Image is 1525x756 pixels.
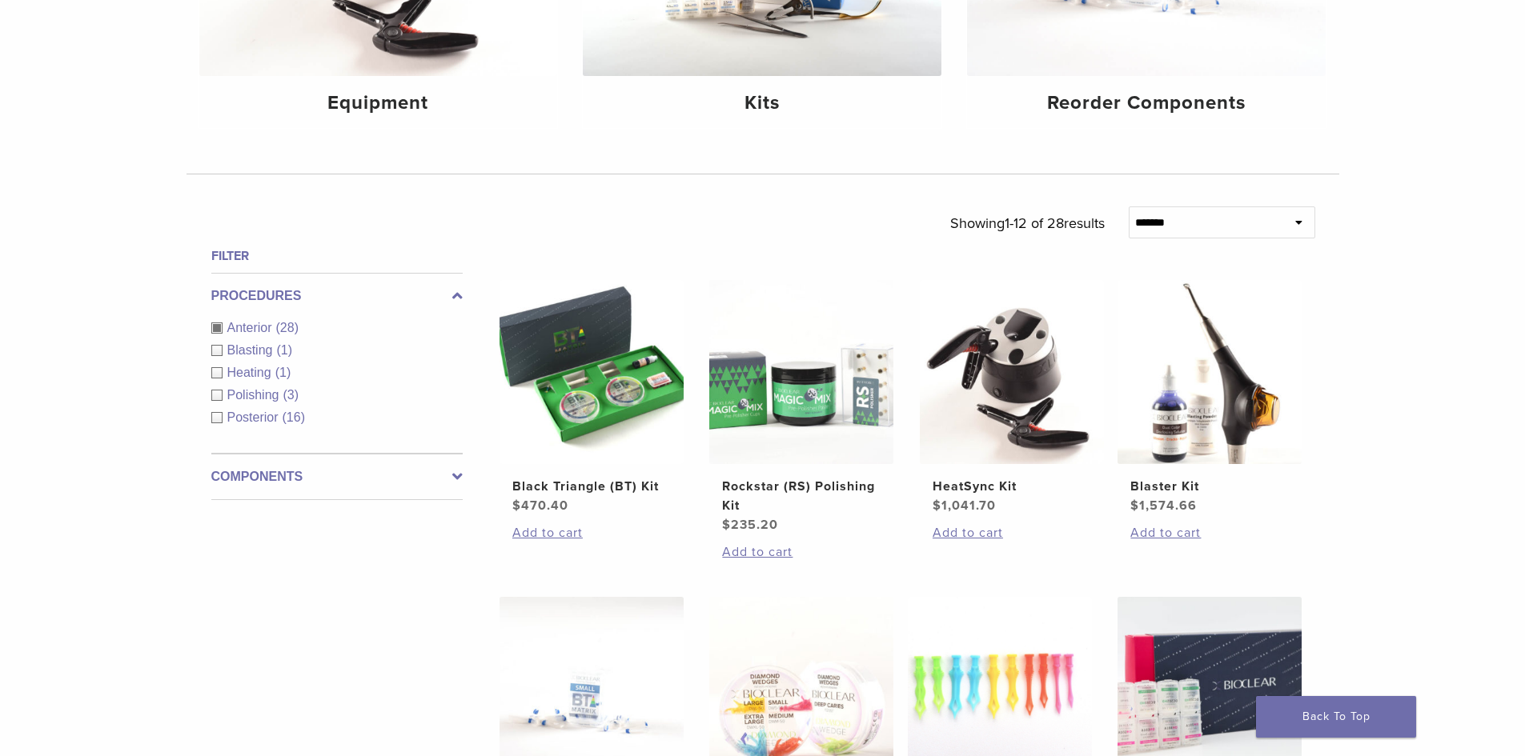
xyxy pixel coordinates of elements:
[596,89,929,118] h4: Kits
[933,477,1091,496] h2: HeatSync Kit
[708,280,895,534] a: Rockstar (RS) Polishing KitRockstar (RS) Polishing Kit $235.20
[276,343,292,357] span: (1)
[227,366,275,379] span: Heating
[512,523,671,542] a: Add to cart: “Black Triangle (BT) Kit”
[227,321,276,334] span: Anterior
[211,467,463,486] label: Components
[1005,214,1064,232] span: 1-12 of 28
[1256,696,1416,738] a: Back To Top
[499,280,685,515] a: Black Triangle (BT) KitBlack Triangle (BT) Kit $470.40
[722,542,881,562] a: Add to cart: “Rockstar (RS) Polishing Kit”
[512,498,568,514] bdi: 470.40
[933,498,996,514] bdi: 1,041.70
[211,246,463,266] h4: Filter
[276,321,299,334] span: (28)
[500,280,684,464] img: Black Triangle (BT) Kit
[512,498,521,514] span: $
[1130,498,1197,514] bdi: 1,574.66
[933,523,1091,542] a: Add to cart: “HeatSync Kit”
[283,388,299,402] span: (3)
[275,366,291,379] span: (1)
[283,410,305,424] span: (16)
[920,280,1104,464] img: HeatSync Kit
[722,477,881,515] h2: Rockstar (RS) Polishing Kit
[227,388,283,402] span: Polishing
[722,517,731,533] span: $
[211,286,463,306] label: Procedures
[980,89,1313,118] h4: Reorder Components
[1117,280,1303,515] a: Blaster KitBlaster Kit $1,574.66
[1130,477,1289,496] h2: Blaster Kit
[512,477,671,496] h2: Black Triangle (BT) Kit
[1130,498,1139,514] span: $
[722,517,778,533] bdi: 235.20
[1118,280,1302,464] img: Blaster Kit
[227,410,283,424] span: Posterior
[919,280,1106,515] a: HeatSync KitHeatSync Kit $1,041.70
[227,343,277,357] span: Blasting
[709,280,893,464] img: Rockstar (RS) Polishing Kit
[1130,523,1289,542] a: Add to cart: “Blaster Kit”
[212,89,545,118] h4: Equipment
[950,206,1105,240] p: Showing results
[933,498,941,514] span: $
